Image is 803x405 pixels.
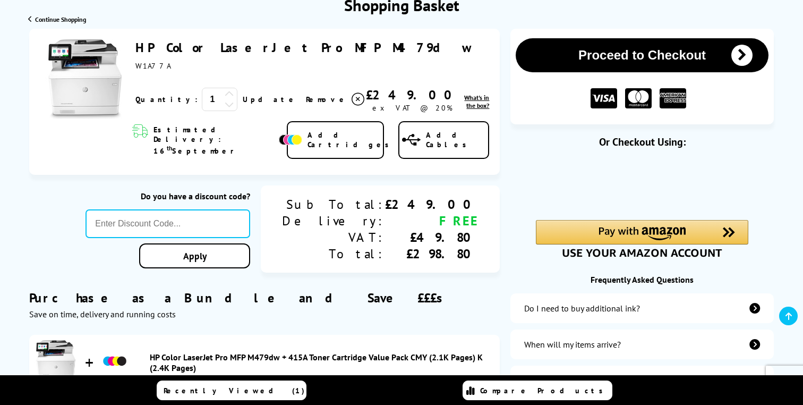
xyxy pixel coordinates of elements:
[463,381,612,400] a: Compare Products
[86,191,250,201] div: Do you have a discount code?
[516,38,768,72] button: Proceed to Checkout
[150,352,495,373] a: HP Color LaserJet Pro MFP M479dw + 415A Toner Cartridge Value Pack CMY (2.1K Pages) K (2.4K Pages)
[306,91,366,107] a: Delete item from your basket
[153,125,277,156] span: Estimated Delivery: 16 September
[282,196,385,213] div: Sub Total:
[135,61,170,71] span: W1A77A
[536,166,748,202] iframe: PayPal
[385,229,479,246] div: £49.80
[510,293,773,323] a: additional-ink
[279,134,302,145] img: Add Cartridges
[510,330,773,359] a: items-arrive
[372,103,452,113] span: ex VAT @ 20%
[86,209,250,238] input: Enter Discount Code...
[385,196,479,213] div: £249.00
[459,94,490,109] a: lnk_inthebox
[480,386,609,395] span: Compare Products
[45,39,125,119] img: HP Color LaserJet Pro MFP M479dw
[29,274,500,319] div: Purchase as a Bundle and Save £££s
[243,95,297,104] a: Update
[510,366,773,395] a: additional-cables
[135,39,472,56] a: HP Color LaserJet Pro MFP M479dw
[139,243,250,268] a: Apply
[464,94,489,109] span: What's in the box?
[306,95,348,104] span: Remove
[101,348,128,375] img: HP Color LaserJet Pro MFP M479dw + 415A Toner Cartridge Value Pack CMY (2.1K Pages) K (2.4K Pages)
[385,213,479,229] div: FREE
[35,340,77,383] img: HP Color LaserJet Pro MFP M479dw + 415A Toner Cartridge Value Pack CMY (2.1K Pages) K (2.4K Pages)
[35,15,86,23] span: Continue Shopping
[282,213,385,229] div: Delivery:
[164,386,305,395] span: Recently Viewed (1)
[28,15,86,23] a: Continue Shopping
[282,229,385,246] div: VAT:
[510,135,773,149] div: Or Checkout Using:
[591,88,617,109] img: VISA
[524,303,640,314] div: Do I need to buy additional ink?
[282,246,385,262] div: Total:
[29,309,500,319] div: Save on time, delivery and running costs
[385,246,479,262] div: £298.80
[536,220,748,257] div: Amazon Pay - Use your Amazon account
[157,381,306,400] a: Recently Viewed (1)
[625,88,652,109] img: MASTER CARD
[135,95,198,104] span: Quantity:
[426,130,489,149] span: Add Cables
[307,130,395,149] span: Add Cartridges
[167,144,172,152] sup: th
[366,87,459,103] div: £249.00
[660,88,686,109] img: American Express
[524,339,621,350] div: When will my items arrive?
[510,274,773,285] div: Frequently Asked Questions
